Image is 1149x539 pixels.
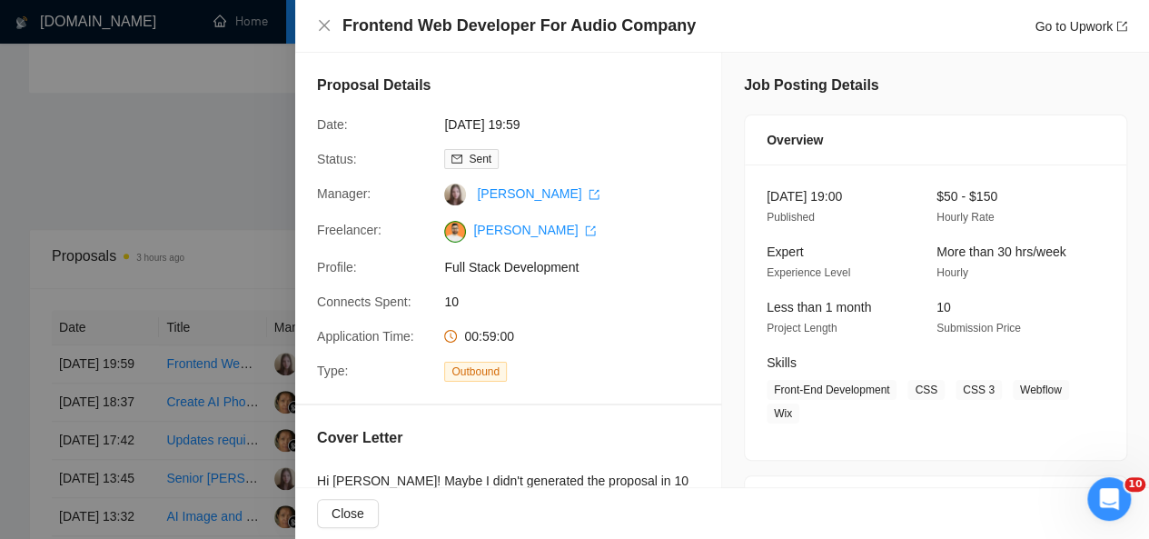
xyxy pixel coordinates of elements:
[464,329,514,344] span: 00:59:00
[317,427,402,449] h5: Cover Letter
[767,211,815,224] span: Published
[767,322,837,334] span: Project Length
[317,499,379,528] button: Close
[767,189,842,204] span: [DATE] 19:00
[767,300,871,314] span: Less than 1 month
[767,380,896,400] span: Front-End Development
[473,223,596,237] a: [PERSON_NAME] export
[956,380,1002,400] span: CSS 3
[451,154,462,165] span: mail
[317,117,347,132] span: Date:
[1116,21,1127,32] span: export
[317,75,431,96] h5: Proposal Details
[317,18,332,34] button: Close
[585,225,596,236] span: export
[936,322,1021,334] span: Submission Price
[444,221,466,243] img: c1NLmzrk-0pBZjOo1nLSJnOz0itNHKTdmMHAt8VIsLFzaWqqsJDJtcFyV3OYvrqgu3
[1124,477,1145,492] span: 10
[342,15,696,37] h4: Frontend Web Developer For Audio Company
[469,153,491,165] span: Sent
[767,266,850,279] span: Experience Level
[907,380,945,400] span: CSS
[767,245,803,259] span: Expert
[317,329,414,344] span: Application Time:
[767,130,823,150] span: Overview
[444,257,717,277] span: Full Stack Development
[317,223,381,237] span: Freelancer:
[767,355,797,370] span: Skills
[444,330,457,343] span: clock-circle
[332,504,364,524] span: Close
[317,18,332,33] span: close
[767,404,799,424] span: Wix
[589,189,599,200] span: export
[936,245,1065,259] span: More than 30 hrs/week
[936,211,994,224] span: Hourly Rate
[444,115,717,135] span: [DATE] 19:59
[317,260,357,274] span: Profile:
[1087,477,1131,521] iframe: Intercom live chat
[317,364,348,378] span: Type:
[936,266,968,279] span: Hourly
[936,300,951,314] span: 10
[936,189,997,204] span: $50 - $150
[767,476,1104,525] div: Client Details
[477,186,599,201] a: [PERSON_NAME] export
[317,152,357,166] span: Status:
[317,186,371,201] span: Manager:
[444,292,717,312] span: 10
[744,75,878,96] h5: Job Posting Details
[1035,19,1127,34] a: Go to Upworkexport
[444,362,507,382] span: Outbound
[1013,380,1069,400] span: Webflow
[317,294,411,309] span: Connects Spent:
